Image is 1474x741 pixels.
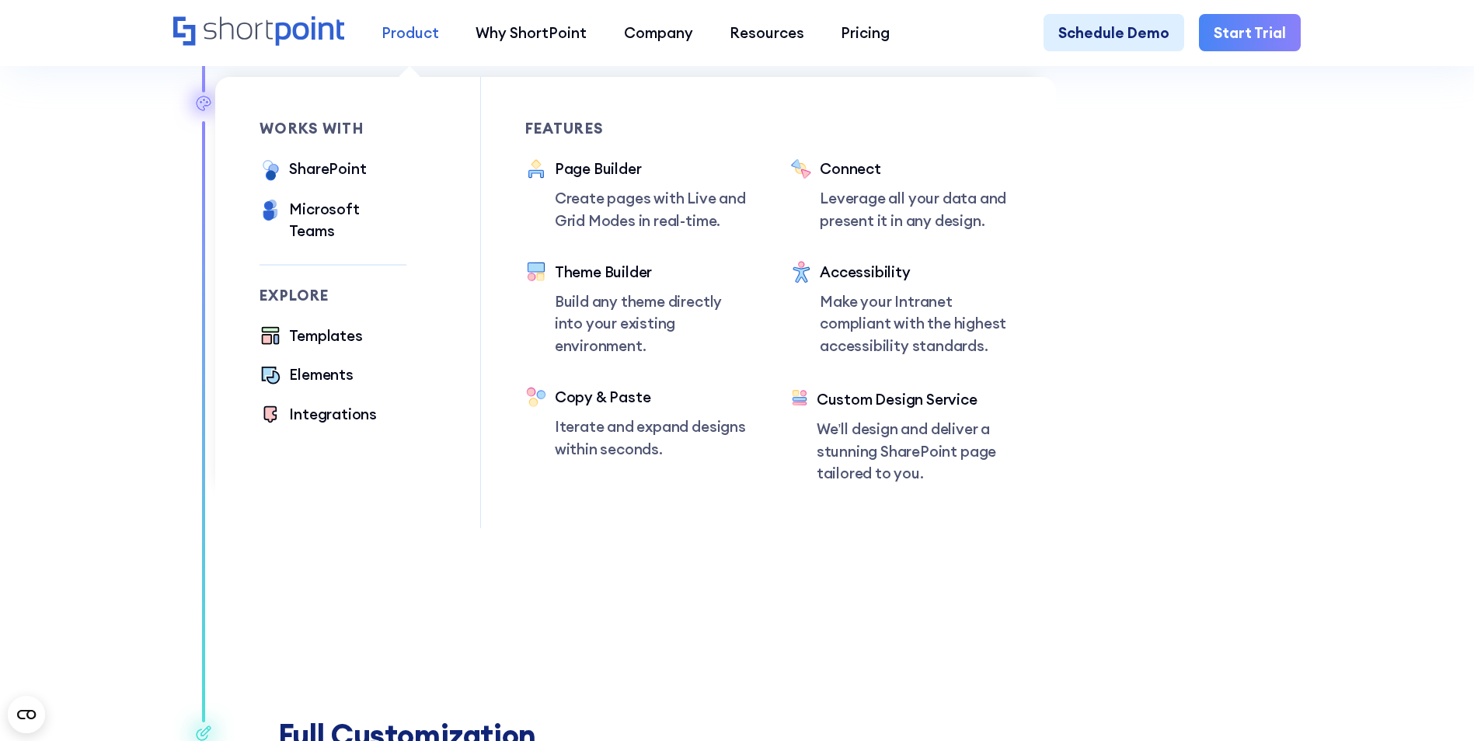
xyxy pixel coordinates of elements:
[260,288,406,303] div: Explore
[820,158,1012,179] div: Connect
[458,14,605,50] a: Why ShortPoint
[260,364,353,388] a: Elements
[289,158,366,179] div: SharePoint
[711,14,822,50] a: Resources
[605,14,711,50] a: Company
[823,14,908,50] a: Pricing
[260,403,377,427] a: Integrations
[841,22,890,43] div: Pricing
[260,198,406,242] a: Microsoft Teams
[555,290,747,357] p: Build any theme directly into your existing environment.
[555,187,747,231] p: Create pages with Live and Grid Modes in real-time.
[1396,666,1474,741] iframe: Chat Widget
[817,388,1012,410] div: Custom Design Service
[555,386,747,408] div: Copy & Paste
[555,416,747,460] p: Iterate and expand designs within seconds.
[8,696,45,733] button: Open CMP widget
[820,187,1012,231] p: Leverage all your data and present it in any design.
[289,325,362,346] div: Templates
[820,290,1012,357] p: Make your Intranet compliant with the highest accessibility standards.
[260,325,362,349] a: Templates
[817,418,1012,484] p: We’ll design and deliver a stunning SharePoint page tailored to you.
[555,158,747,179] div: Page Builder
[1199,14,1301,50] a: Start Trial
[289,403,377,425] div: Integrations
[289,364,353,385] div: Elements
[1044,14,1184,50] a: Schedule Demo
[260,121,406,136] div: works with
[790,388,1012,484] a: Custom Design ServiceWe’ll design and deliver a stunning SharePoint page tailored to you.
[790,158,1012,231] a: ConnectLeverage all your data and present it in any design.
[820,261,1012,283] div: Accessibility
[555,261,747,283] div: Theme Builder
[525,121,747,136] div: Features
[525,261,747,357] a: Theme BuilderBuild any theme directly into your existing environment.
[260,158,366,183] a: SharePoint
[525,158,747,231] a: Page BuilderCreate pages with Live and Grid Modes in real-time.
[790,261,1012,359] a: AccessibilityMake your Intranet compliant with the highest accessibility standards.
[363,14,457,50] a: Product
[525,386,747,460] a: Copy & PasteIterate and expand designs within seconds.
[289,198,406,242] div: Microsoft Teams
[173,16,345,48] a: Home
[624,22,693,43] div: Company
[730,22,804,43] div: Resources
[382,22,439,43] div: Product
[476,22,587,43] div: Why ShortPoint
